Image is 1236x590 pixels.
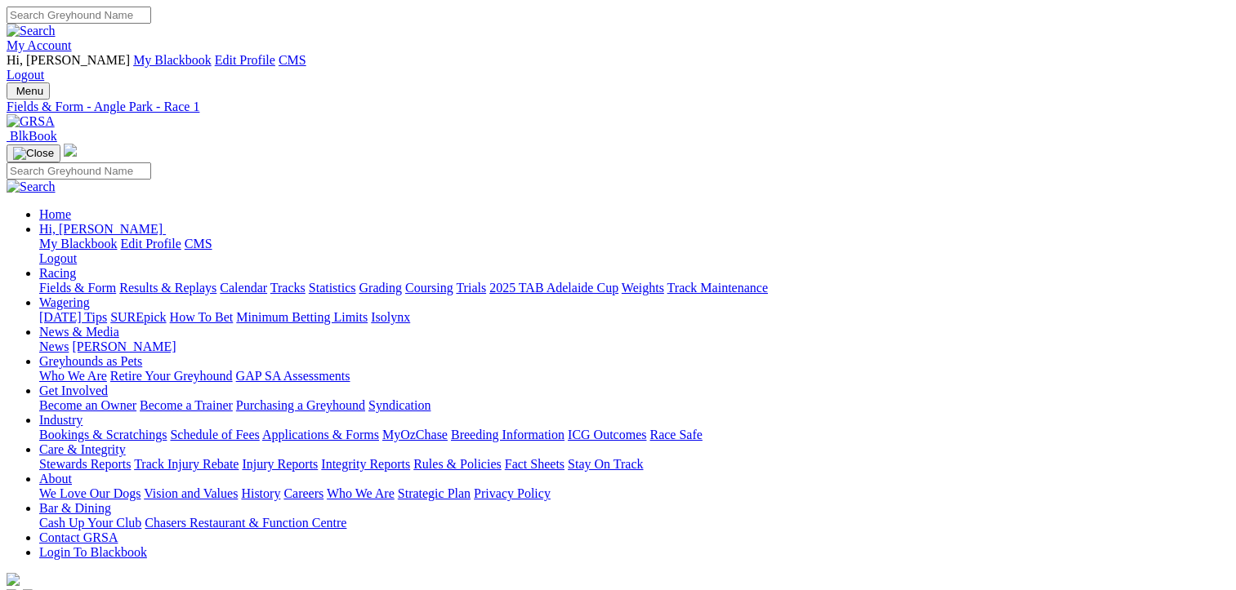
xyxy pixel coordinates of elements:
a: My Blackbook [39,237,118,251]
img: Close [13,147,54,160]
div: Racing [39,281,1229,295]
a: Statistics [309,281,356,295]
a: Track Injury Rebate [134,457,239,471]
a: [DATE] Tips [39,310,107,324]
a: Chasers Restaurant & Function Centre [145,516,346,530]
a: Minimum Betting Limits [236,310,368,324]
a: Become a Trainer [140,398,233,412]
a: Race Safe [649,428,702,441]
a: Schedule of Fees [170,428,259,441]
a: Weights [622,281,664,295]
a: My Blackbook [133,53,212,67]
a: Vision and Values [144,486,238,500]
a: Care & Integrity [39,442,126,456]
a: Retire Your Greyhound [110,369,233,383]
a: Coursing [405,281,453,295]
a: Integrity Reports [321,457,410,471]
a: Purchasing a Greyhound [236,398,365,412]
img: Search [7,180,56,194]
button: Toggle navigation [7,144,60,162]
a: How To Bet [170,310,234,324]
div: News & Media [39,339,1229,354]
a: ICG Outcomes [568,428,646,441]
img: logo-grsa-white.png [7,573,20,586]
a: Edit Profile [215,53,275,67]
a: Careers [283,486,324,500]
a: Stay On Track [568,457,643,471]
a: Become an Owner [39,398,136,412]
a: Bookings & Scratchings [39,428,167,441]
a: Bar & Dining [39,501,111,515]
a: Privacy Policy [474,486,551,500]
a: Stewards Reports [39,457,131,471]
a: Logout [7,68,44,82]
a: My Account [7,38,72,52]
a: 2025 TAB Adelaide Cup [489,281,618,295]
a: Who We Are [327,486,395,500]
span: Hi, [PERSON_NAME] [39,222,163,236]
a: Fields & Form - Angle Park - Race 1 [7,100,1229,114]
a: SUREpick [110,310,166,324]
a: Racing [39,266,76,280]
div: Industry [39,428,1229,442]
img: GRSA [7,114,55,129]
div: Care & Integrity [39,457,1229,472]
a: Fields & Form [39,281,116,295]
a: Breeding Information [451,428,564,441]
a: Edit Profile [121,237,181,251]
a: Strategic Plan [398,486,471,500]
a: Fact Sheets [505,457,564,471]
div: Greyhounds as Pets [39,369,1229,384]
a: Grading [359,281,402,295]
a: Trials [456,281,486,295]
a: Hi, [PERSON_NAME] [39,222,166,236]
div: Get Involved [39,398,1229,413]
a: About [39,472,72,486]
a: Get Involved [39,384,108,397]
a: [PERSON_NAME] [72,339,176,353]
span: BlkBook [10,129,57,143]
a: MyOzChase [382,428,448,441]
a: News [39,339,69,353]
a: Applications & Forms [262,428,379,441]
a: Results & Replays [119,281,216,295]
a: Contact GRSA [39,530,118,544]
a: Rules & Policies [413,457,502,471]
a: CMS [185,237,212,251]
a: Who We Are [39,369,107,383]
a: Track Maintenance [667,281,768,295]
div: Wagering [39,310,1229,325]
span: Menu [16,85,43,97]
div: Bar & Dining [39,516,1229,530]
span: Hi, [PERSON_NAME] [7,53,130,67]
a: BlkBook [7,129,57,143]
a: Home [39,207,71,221]
a: We Love Our Dogs [39,486,141,500]
input: Search [7,162,151,180]
div: About [39,486,1229,501]
a: Industry [39,413,83,427]
a: Cash Up Your Club [39,516,141,530]
a: GAP SA Assessments [236,369,350,383]
a: Greyhounds as Pets [39,354,142,368]
div: Hi, [PERSON_NAME] [39,237,1229,266]
img: logo-grsa-white.png [64,144,77,157]
a: Isolynx [371,310,410,324]
a: Logout [39,251,77,265]
img: Search [7,24,56,38]
a: Injury Reports [242,457,318,471]
a: CMS [279,53,306,67]
a: Calendar [220,281,267,295]
a: History [241,486,280,500]
div: My Account [7,53,1229,82]
a: Login To Blackbook [39,545,147,559]
input: Search [7,7,151,24]
a: Wagering [39,295,90,309]
a: Syndication [368,398,431,412]
a: News & Media [39,325,119,339]
a: Tracks [270,281,306,295]
button: Toggle navigation [7,82,50,100]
